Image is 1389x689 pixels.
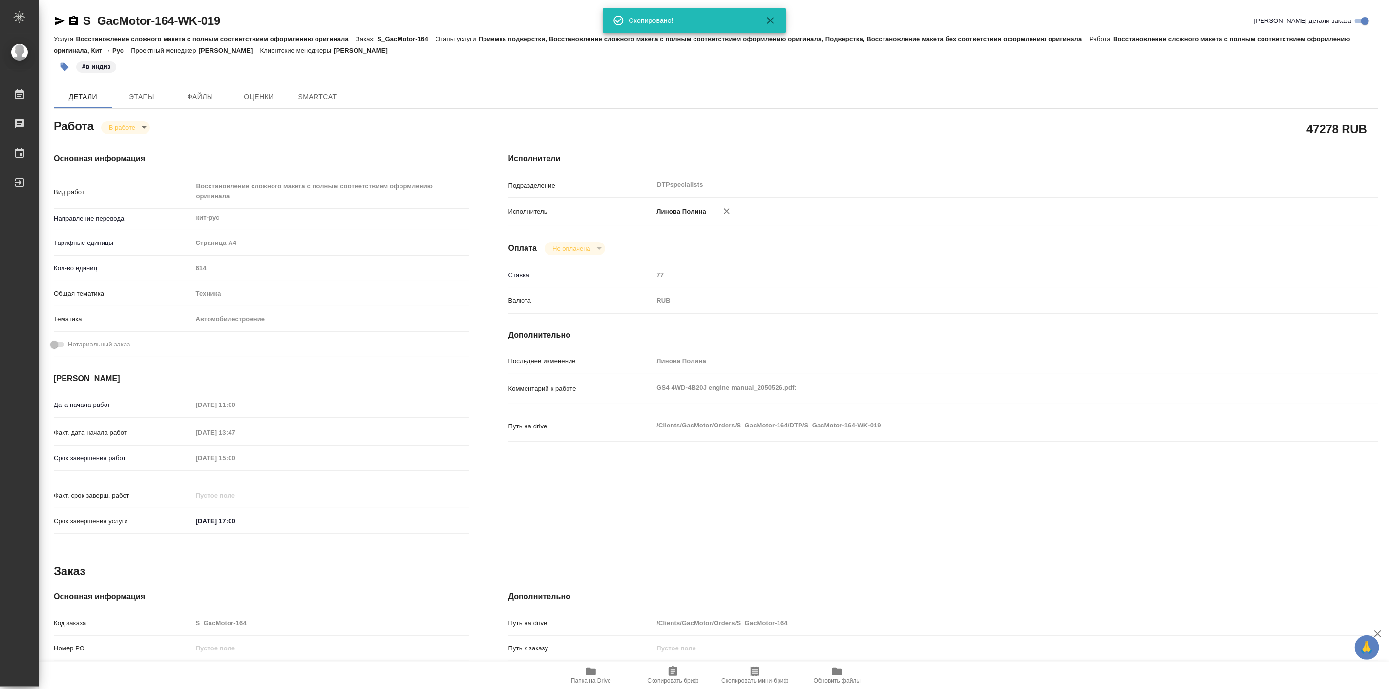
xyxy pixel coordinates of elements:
[508,384,653,394] p: Комментарий к работе
[508,153,1378,164] h4: Исполнители
[54,618,192,628] p: Код заказа
[192,311,469,327] div: Автомобилестроение
[796,662,878,689] button: Обновить файлы
[192,616,469,630] input: Пустое поле
[54,153,469,164] h4: Основная информация
[632,662,714,689] button: Скопировать бриф
[260,47,334,54] p: Клиентские менеджеры
[83,14,220,27] a: S_GacMotor-164-WK-019
[653,641,1306,655] input: Пустое поле
[1090,35,1114,42] p: Работа
[82,62,110,72] p: #в индиз
[653,207,707,217] p: Линова Полина
[54,453,192,463] p: Срок завершения работ
[716,201,737,222] button: Удалить исполнителя
[508,181,653,191] p: Подразделение
[192,398,278,412] input: Пустое поле
[1306,121,1367,137] h2: 47278 RUB
[177,91,224,103] span: Файлы
[508,296,653,305] p: Валюта
[479,35,1090,42] p: Приемка подверстки, Восстановление сложного макета с полным соответствием оформлению оригинала, П...
[508,618,653,628] p: Путь на drive
[54,35,76,42] p: Услуга
[54,373,469,385] h4: [PERSON_NAME]
[653,268,1306,282] input: Пустое поле
[192,261,469,275] input: Пустое поле
[1355,635,1379,660] button: 🙏
[545,242,605,255] div: В работе
[1254,16,1351,26] span: [PERSON_NAME] детали заказа
[54,56,75,78] button: Добавить тэг
[653,380,1306,396] textarea: GS4 4WD-4B20J engine manual_2050526.pdf:
[294,91,341,103] span: SmartCat
[54,491,192,501] p: Факт. срок заверш. работ
[192,451,278,465] input: Пустое поле
[508,243,537,254] h4: Оплата
[653,417,1306,434] textarea: /Clients/GacMotor/Orders/S_GacMotor-164/DTP/S_GacMotor-164-WK-019
[60,91,106,103] span: Детали
[54,214,192,223] p: Направление перевода
[54,428,192,438] p: Факт. дата начала работ
[199,47,260,54] p: [PERSON_NAME]
[653,354,1306,368] input: Пустое поле
[106,123,138,132] button: В работе
[436,35,479,42] p: Этапы услуги
[549,244,593,253] button: Не оплачена
[508,207,653,217] p: Исполнитель
[54,516,192,526] p: Срок завершения услуги
[550,662,632,689] button: Папка на Drive
[508,591,1378,603] h4: Дополнительно
[192,285,469,302] div: Техника
[101,121,150,134] div: В работе
[54,591,469,603] h4: Основная информация
[192,488,278,503] input: Пустое поле
[508,422,653,431] p: Путь на drive
[192,235,469,251] div: Страница А4
[814,677,861,684] span: Обновить файлы
[54,187,192,197] p: Вид работ
[721,677,788,684] span: Скопировать мини-бриф
[1359,637,1375,658] span: 🙏
[54,117,94,134] h2: Работа
[54,564,85,579] h2: Заказ
[508,644,653,653] p: Путь к заказу
[192,426,278,440] input: Пустое поле
[759,15,782,26] button: Закрыть
[68,15,80,27] button: Скопировать ссылку
[192,641,469,655] input: Пустое поле
[653,292,1306,309] div: RUB
[131,47,198,54] p: Проектный менеджер
[54,263,192,273] p: Кол-во единиц
[54,314,192,324] p: Тематика
[714,662,796,689] button: Скопировать мини-бриф
[54,15,65,27] button: Скопировать ссылку для ЯМессенджера
[54,644,192,653] p: Номер РО
[508,270,653,280] p: Ставка
[629,16,751,25] div: Скопировано!
[647,677,698,684] span: Скопировать бриф
[76,35,356,42] p: Восстановление сложного макета с полным соответствием оформлению оригинала
[508,356,653,366] p: Последнее изменение
[75,62,117,70] span: в индиз
[571,677,611,684] span: Папка на Drive
[192,514,278,528] input: ✎ Введи что-нибудь
[235,91,282,103] span: Оценки
[54,238,192,248] p: Тарифные единицы
[377,35,436,42] p: S_GacMotor-164
[508,329,1378,341] h4: Дополнительно
[356,35,377,42] p: Заказ:
[54,400,192,410] p: Дата начала работ
[54,289,192,299] p: Общая тематика
[68,340,130,349] span: Нотариальный заказ
[334,47,395,54] p: [PERSON_NAME]
[118,91,165,103] span: Этапы
[653,616,1306,630] input: Пустое поле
